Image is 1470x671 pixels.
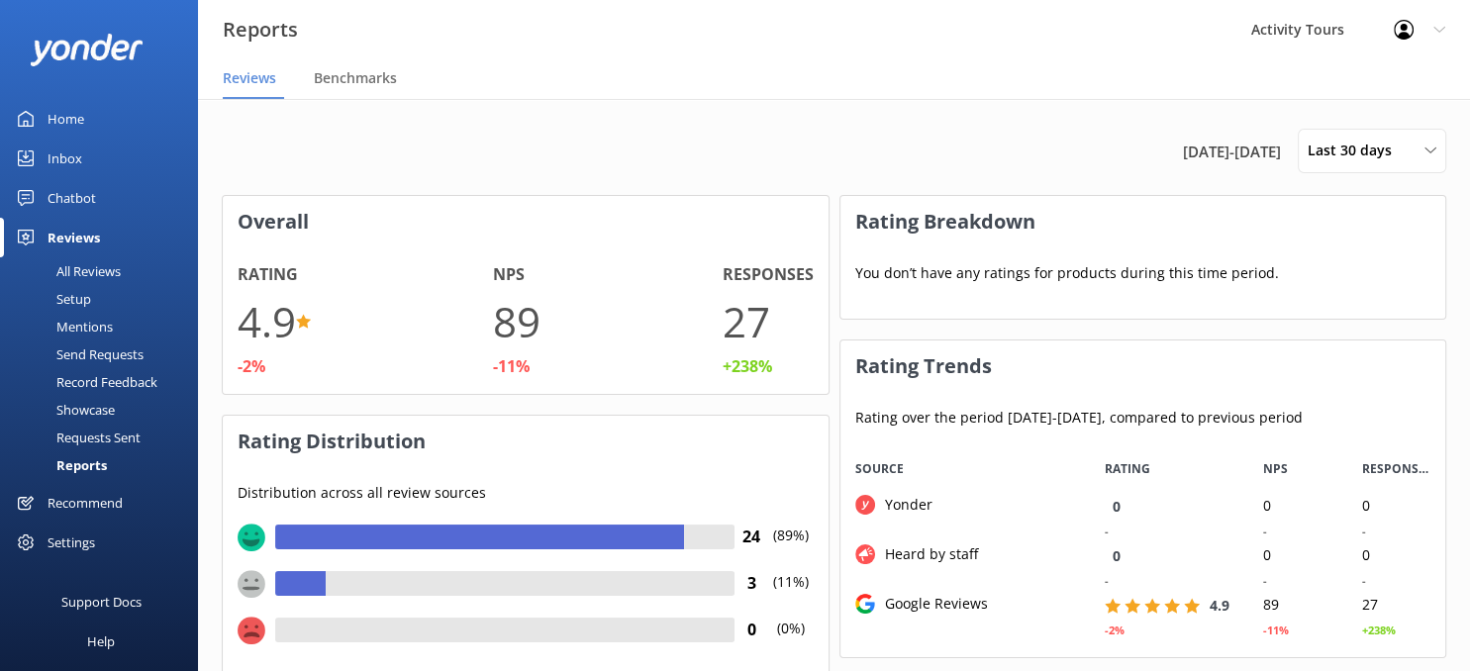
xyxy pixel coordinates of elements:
p: (0%) [769,618,814,664]
div: - [1263,522,1267,539]
div: Requests Sent [12,424,141,451]
a: Record Feedback [12,368,198,396]
p: Rating over the period [DATE] - [DATE] , compared to previous period [855,407,1431,429]
div: Google Reviews [875,593,988,615]
h3: Rating Breakdown [840,196,1446,247]
div: 0 [1347,494,1446,519]
p: (11%) [769,571,814,618]
div: Chatbot [48,178,96,218]
h4: Responses [723,262,814,288]
div: - [1362,571,1366,589]
div: - [1362,522,1366,539]
h3: Reports [223,14,298,46]
h1: 4.9 [238,288,296,354]
div: 0 [1248,494,1347,519]
div: Reports [12,451,107,479]
h1: 89 [493,288,540,354]
div: Send Requests [12,340,144,368]
div: -11% [1263,621,1289,638]
div: 27 [1347,593,1446,618]
span: RESPONSES [1362,459,1431,478]
div: Recommend [48,483,123,523]
div: Setup [12,285,91,313]
div: +238% [723,354,772,380]
div: All Reviews [12,257,121,285]
div: 89 [1248,593,1347,618]
h4: 3 [735,571,769,597]
p: Distribution across all review sources [238,482,814,504]
div: grid [840,494,1446,642]
div: Mentions [12,313,113,340]
div: 0 [1347,543,1446,568]
div: - [1105,571,1109,589]
a: All Reviews [12,257,198,285]
div: Settings [48,523,95,562]
div: - [1263,571,1267,589]
h4: 0 [735,618,769,643]
div: -2% [1105,621,1125,638]
div: Showcase [12,396,115,424]
a: Reports [12,451,198,479]
span: Source [855,459,904,478]
div: Help [87,622,115,661]
div: +238% [1362,621,1396,638]
h4: 24 [735,525,769,550]
span: NPS [1263,459,1288,478]
div: Support Docs [61,582,142,622]
a: Send Requests [12,340,198,368]
h1: 27 [723,288,770,354]
span: Last 30 days [1308,140,1404,161]
a: Requests Sent [12,424,198,451]
div: Inbox [48,139,82,178]
div: Yonder [875,494,932,516]
div: Reviews [48,218,100,257]
h3: Rating Distribution [223,416,829,467]
h3: Rating Trends [840,340,1446,392]
p: (89%) [769,525,814,571]
span: [DATE] - [DATE] [1183,140,1281,163]
div: - [1105,522,1109,539]
div: Heard by staff [875,543,978,565]
div: Home [48,99,84,139]
h3: Overall [223,196,829,247]
span: 4.9 [1210,596,1229,615]
div: -2% [238,354,265,380]
a: Showcase [12,396,198,424]
span: Benchmarks [314,68,397,88]
span: 0 [1113,497,1121,516]
h4: Rating [238,262,298,288]
h4: NPS [493,262,525,288]
img: yonder-white-logo.png [30,34,144,66]
span: Reviews [223,68,276,88]
p: You don’t have any ratings for products during this time period. [840,247,1446,299]
div: Record Feedback [12,368,157,396]
span: 0 [1113,546,1121,565]
span: RATING [1105,459,1150,478]
div: -11% [493,354,530,380]
a: Mentions [12,313,198,340]
a: Setup [12,285,198,313]
div: 0 [1248,543,1347,568]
